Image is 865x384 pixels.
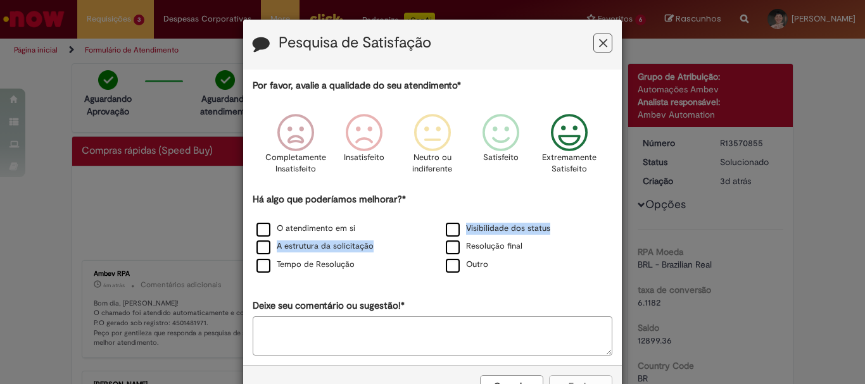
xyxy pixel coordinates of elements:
[253,299,405,313] label: Deixe seu comentário ou sugestão!*
[265,152,326,175] p: Completamente Insatisfeito
[469,104,533,191] div: Satisfeito
[279,35,431,51] label: Pesquisa de Satisfação
[256,223,355,235] label: O atendimento em si
[253,193,612,275] div: Há algo que poderíamos melhorar?*
[483,152,519,164] p: Satisfeito
[253,79,461,92] label: Por favor, avalie a qualidade do seu atendimento*
[263,104,327,191] div: Completamente Insatisfeito
[410,152,455,175] p: Neutro ou indiferente
[542,152,597,175] p: Extremamente Satisfeito
[446,240,522,252] label: Resolução final
[344,152,384,164] p: Insatisfeito
[537,104,602,191] div: Extremamente Satisfeito
[400,104,465,191] div: Neutro ou indiferente
[446,259,488,271] label: Outro
[332,104,396,191] div: Insatisfeito
[256,240,374,252] label: A estrutura da solicitação
[446,223,550,235] label: Visibilidade dos status
[256,259,355,271] label: Tempo de Resolução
